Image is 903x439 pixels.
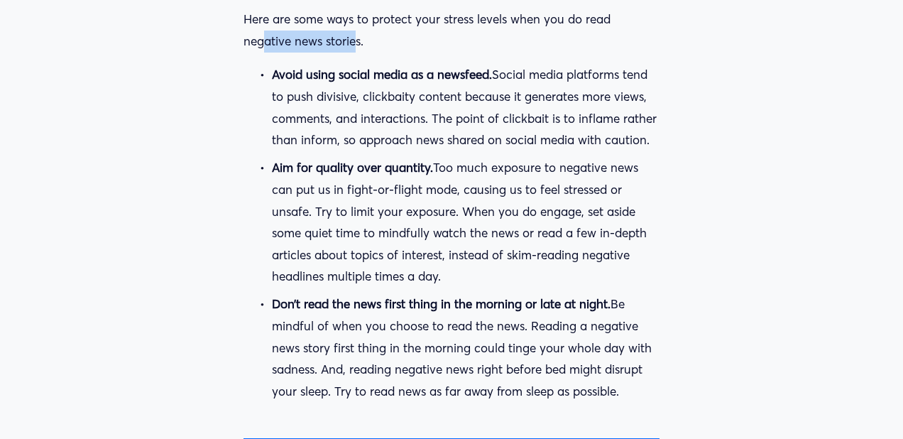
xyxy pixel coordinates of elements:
strong: Avoid using social media as a newsfeed. [272,67,492,82]
p: Too much exposure to negative news can put us in fight-or-flight mode, causing us to feel stresse... [272,157,659,288]
p: Be mindful of when you choose to read the news. Reading a negative news story first thing in the ... [272,293,659,402]
strong: Aim for quality over quantity. [272,160,433,175]
strong: Don’t read the news first thing in the morning or late at night. [272,296,611,311]
p: Social media platforms tend to push divisive, clickbaity content because it generates more views,... [272,64,659,151]
p: Here are some ways to protect your stress levels when you do read negative news stories. [243,9,659,52]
